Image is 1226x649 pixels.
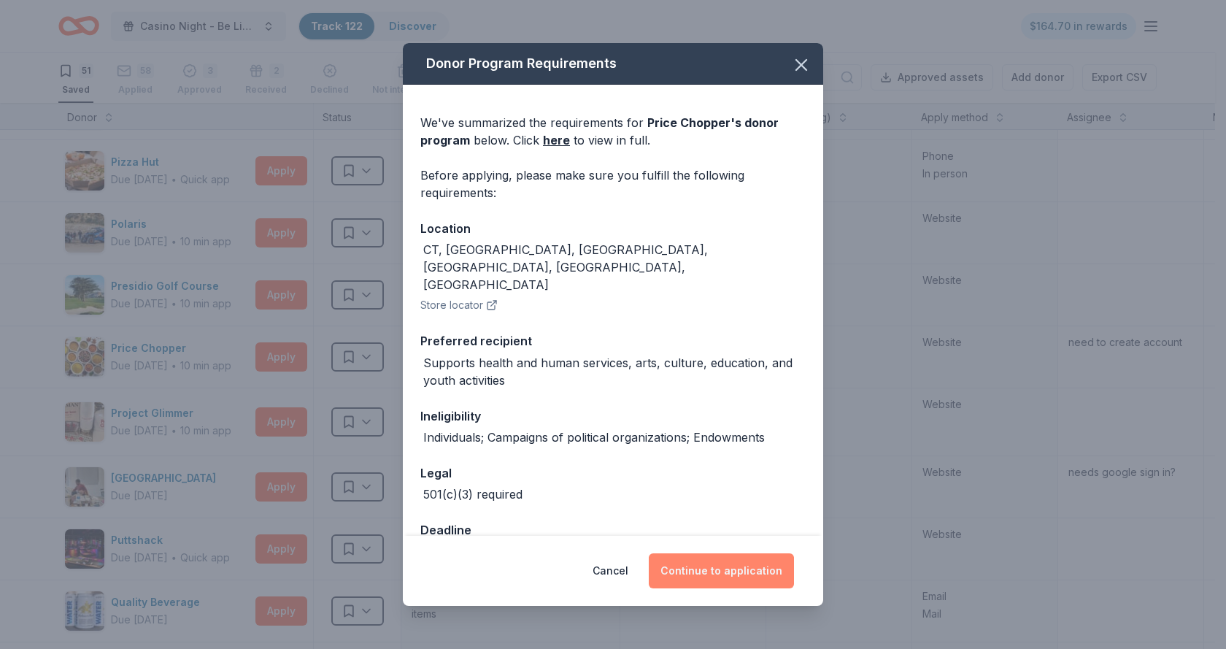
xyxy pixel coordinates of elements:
[420,219,806,238] div: Location
[420,521,806,539] div: Deadline
[649,553,794,588] button: Continue to application
[420,331,806,350] div: Preferred recipient
[423,354,806,389] div: Supports health and human services, arts, culture, education, and youth activities
[420,407,806,426] div: Ineligibility
[403,43,823,85] div: Donor Program Requirements
[423,485,523,503] div: 501(c)(3) required
[420,464,806,483] div: Legal
[423,429,765,446] div: Individuals; Campaigns of political organizations; Endowments
[543,131,570,149] a: here
[423,241,806,293] div: CT, [GEOGRAPHIC_DATA], [GEOGRAPHIC_DATA], [GEOGRAPHIC_DATA], [GEOGRAPHIC_DATA], [GEOGRAPHIC_DATA]
[593,553,628,588] button: Cancel
[420,166,806,201] div: Before applying, please make sure you fulfill the following requirements:
[420,296,498,314] button: Store locator
[420,114,806,149] div: We've summarized the requirements for below. Click to view in full.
